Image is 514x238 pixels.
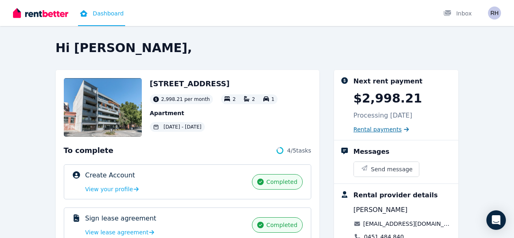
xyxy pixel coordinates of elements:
img: Rahool Hegde [488,7,501,20]
button: Send message [354,162,419,177]
span: 2 [252,96,255,102]
div: Inbox [443,9,472,17]
div: Messages [354,147,389,157]
span: [PERSON_NAME] [354,205,408,215]
span: 1 [271,96,275,102]
span: [DATE] - [DATE] [164,124,202,130]
span: Rental payments [354,125,402,133]
span: Send message [371,165,413,173]
div: Rental provider details [354,190,438,200]
a: View your profile [85,185,139,193]
a: [EMAIL_ADDRESS][DOMAIN_NAME] [363,220,452,228]
p: Apartment [150,109,278,117]
img: RentBetter [13,7,68,19]
p: $2,998.21 [354,91,422,106]
span: View your profile [85,185,133,193]
span: To complete [64,145,113,156]
p: Create Account [85,170,135,180]
span: 2,998.21 per month [161,96,210,103]
h2: [STREET_ADDRESS] [150,78,278,90]
span: 2 [232,96,236,102]
span: completed [266,178,297,186]
h2: Hi [PERSON_NAME], [56,41,459,55]
span: 4 / 5 tasks [287,146,311,155]
span: View lease agreement [85,228,149,236]
img: Property Url [64,78,142,137]
a: Rental payments [354,125,409,133]
p: Sign lease agreement [85,214,156,223]
span: completed [266,221,297,229]
div: Open Intercom Messenger [486,210,506,230]
a: View lease agreement [85,228,154,236]
p: Processing [DATE] [354,111,412,120]
div: Next rent payment [354,76,423,86]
